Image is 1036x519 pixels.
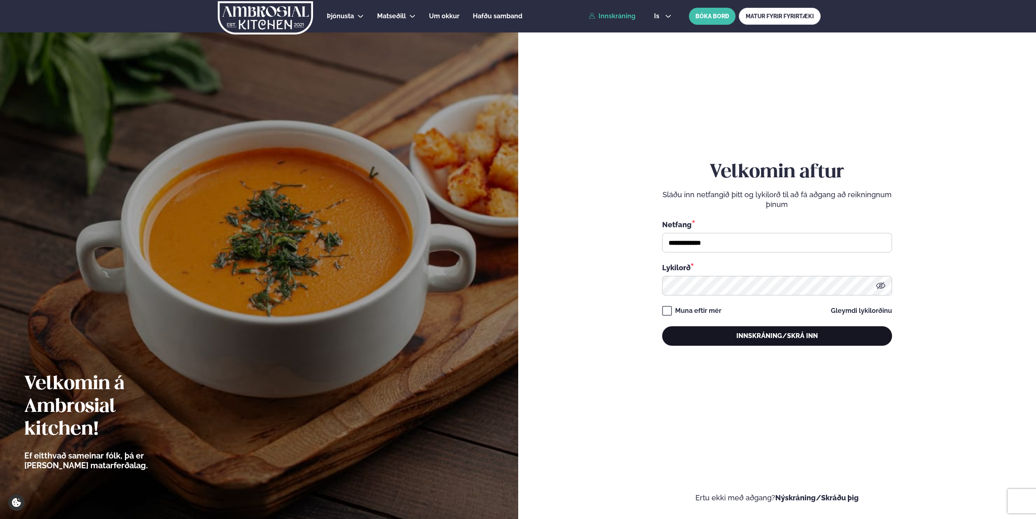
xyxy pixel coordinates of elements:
[217,1,314,34] img: logo
[662,262,892,273] div: Lykilorð
[739,8,821,25] a: MATUR FYRIR FYRIRTÆKI
[648,13,678,19] button: is
[429,12,459,20] span: Um okkur
[24,451,193,470] p: Ef eitthvað sameinar fólk, þá er [PERSON_NAME] matarferðalag.
[689,8,736,25] button: BÓKA BORÐ
[377,12,406,20] span: Matseðill
[327,11,354,21] a: Þjónusta
[831,308,892,314] a: Gleymdi lykilorðinu
[662,190,892,209] p: Sláðu inn netfangið þitt og lykilorð til að fá aðgang að reikningnum þínum
[662,219,892,230] div: Netfang
[377,11,406,21] a: Matseðill
[662,161,892,184] h2: Velkomin aftur
[543,493,1012,503] p: Ertu ekki með aðgang?
[654,13,662,19] span: is
[589,13,635,20] a: Innskráning
[775,493,859,502] a: Nýskráning/Skráðu þig
[327,12,354,20] span: Þjónusta
[473,11,522,21] a: Hafðu samband
[8,494,25,511] a: Cookie settings
[429,11,459,21] a: Um okkur
[473,12,522,20] span: Hafðu samband
[662,326,892,346] button: Innskráning/Skrá inn
[24,373,193,441] h2: Velkomin á Ambrosial kitchen!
